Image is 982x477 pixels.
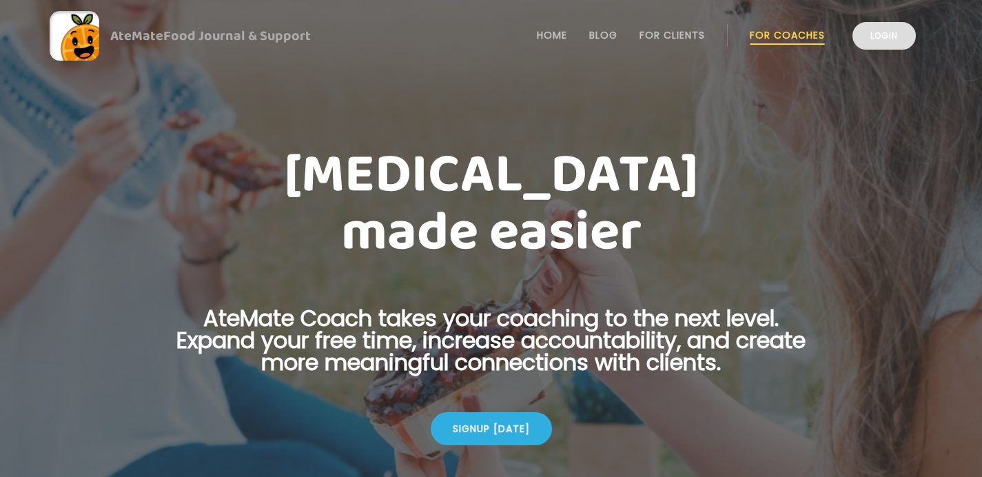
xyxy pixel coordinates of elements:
[750,30,825,41] a: For Coaches
[50,11,932,61] a: AteMateFood Journal & Support
[99,25,311,47] div: AteMate
[431,412,552,445] div: Signup [DATE]
[537,30,567,41] a: Home
[155,146,828,262] h1: [MEDICAL_DATA] made easier
[640,30,705,41] a: For Clients
[852,22,916,50] a: Login
[163,25,311,47] span: Food Journal & Support
[155,307,828,390] p: AteMate Coach takes your coaching to the next level. Expand your free time, increase accountabili...
[589,30,617,41] a: Blog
